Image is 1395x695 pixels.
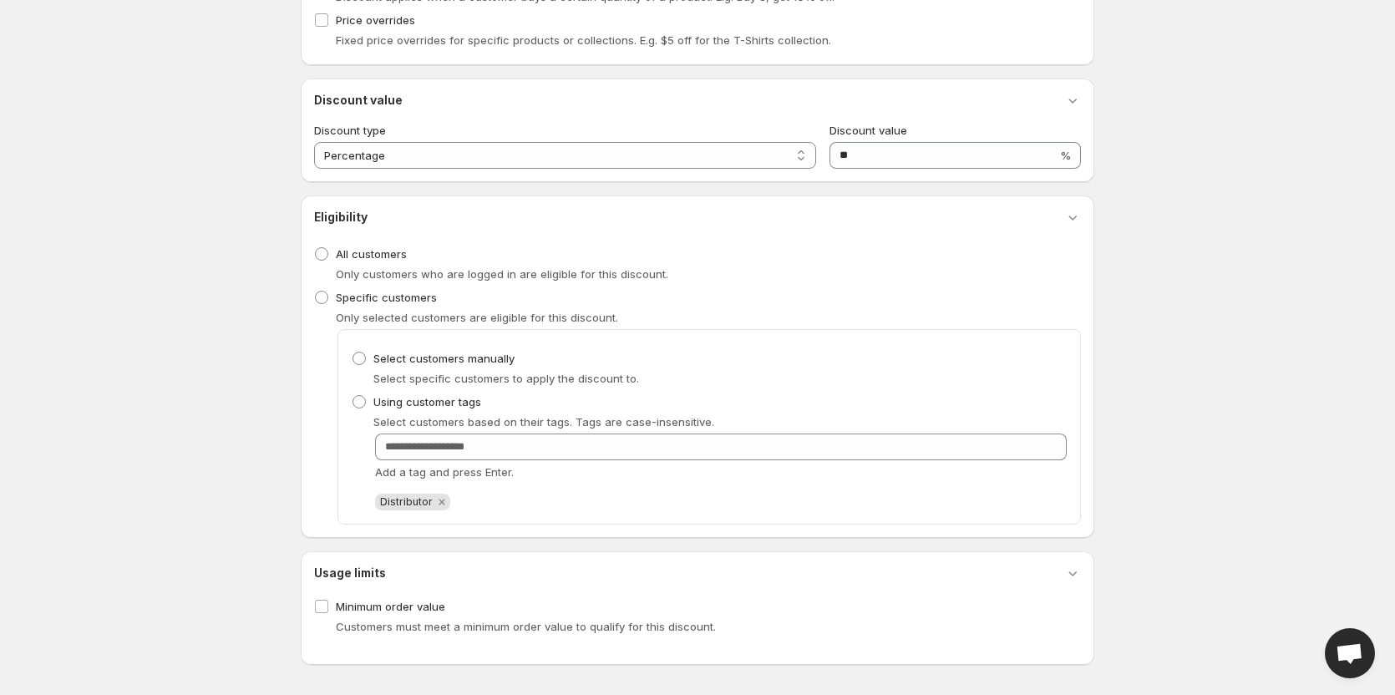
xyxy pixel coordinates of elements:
span: Discount value [829,124,907,137]
span: % [1060,149,1071,162]
span: Select customers manually [373,352,515,365]
span: Using customer tags [373,395,481,408]
span: Price overrides [336,13,415,27]
span: Customers must meet a minimum order value to qualify for this discount. [336,620,716,633]
button: Remove Distributor [434,495,449,510]
span: Minimum order value [336,600,445,613]
span: Add a tag and press Enter. [375,465,514,479]
h3: Usage limits [314,565,386,581]
span: Specific customers [336,291,437,304]
span: Only selected customers are eligible for this discount. [336,311,618,324]
span: All customers [336,247,407,261]
h3: Eligibility [314,209,368,226]
span: Distributor [380,495,433,508]
span: Only customers who are logged in are eligible for this discount. [336,267,668,281]
span: Discount type [314,124,386,137]
span: Select customers based on their tags. Tags are case-insensitive. [373,415,714,429]
span: Fixed price overrides for specific products or collections. E.g. $5 off for the T-Shirts collection. [336,33,831,47]
span: Select specific customers to apply the discount to. [373,372,639,385]
h3: Discount value [314,92,403,109]
div: Open chat [1325,628,1375,678]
